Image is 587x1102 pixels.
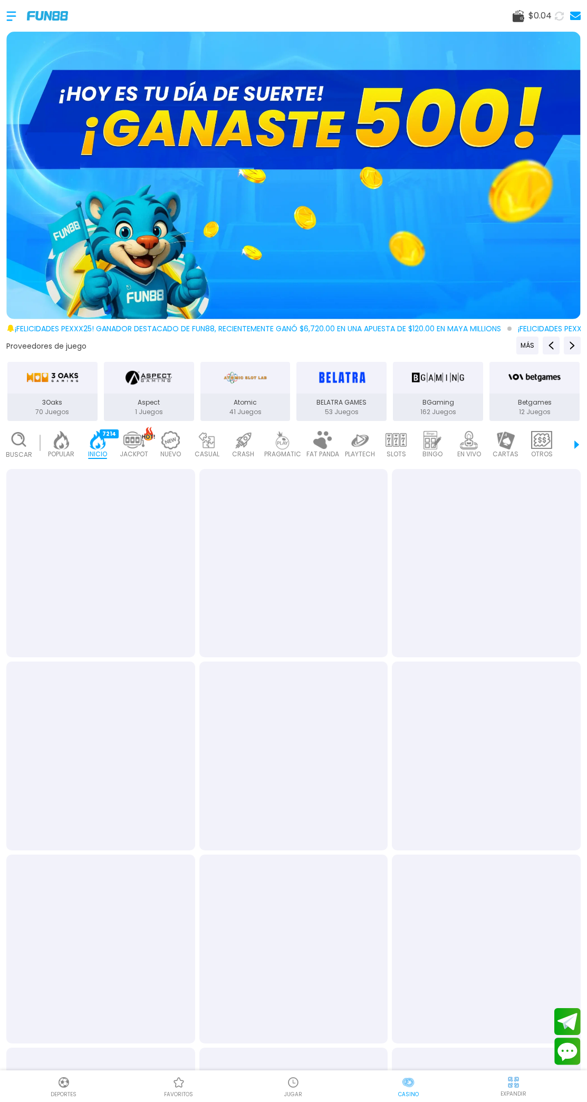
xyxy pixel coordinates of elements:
button: Proveedores de juego [6,341,86,352]
img: BGaming [412,366,464,389]
img: slots_light.webp [386,431,407,449]
img: 3Oaks [26,366,79,389]
p: JACKPOT [120,449,148,459]
p: CRASH [232,449,254,459]
img: pragmatic_light.webp [272,431,293,449]
img: home_active.webp [87,431,108,449]
img: other_light.webp [531,431,552,449]
img: hot [142,427,155,441]
button: 3Oaks [4,361,101,422]
button: Previous providers [543,337,560,354]
a: DeportesDeportesDeportes [6,1075,121,1098]
p: 70 Juegos [7,407,98,417]
p: INICIO [88,449,107,459]
img: new_light.webp [160,431,181,449]
p: SLOTS [387,449,406,459]
img: bingo_light.webp [422,431,443,449]
img: Betgames [508,366,561,389]
p: EXPANDIR [501,1090,526,1098]
button: Next providers [564,337,581,354]
p: PLAYTECH [345,449,375,459]
p: OTROS [531,449,553,459]
p: Aspect [104,398,194,407]
img: cards_light.webp [495,431,516,449]
button: Join telegram [554,1008,581,1036]
button: Atomic [197,361,294,422]
p: BGaming [393,398,483,407]
p: Deportes [51,1090,76,1098]
span: $ 0.04 [528,9,552,22]
p: Atomic [200,398,291,407]
p: JUGAR [284,1090,302,1098]
img: playtech_light.webp [349,431,370,449]
button: Aspect [101,361,197,422]
p: BINGO [422,449,442,459]
p: 3Oaks [7,398,98,407]
img: popular_light.webp [51,431,72,449]
img: jackpot_light.webp [123,431,145,449]
img: GANASTE 500 [6,32,581,319]
button: BELATRA GAMES [293,361,390,422]
img: live_light.webp [458,431,479,449]
p: 41 Juegos [200,407,291,417]
img: Deportes [57,1076,70,1089]
p: EN VIVO [457,449,481,459]
img: Casino Jugar [287,1076,300,1089]
p: Casino [398,1090,419,1098]
p: 12 Juegos [489,407,580,417]
p: 53 Juegos [296,407,387,417]
img: Company Logo [27,11,68,20]
span: ¡FELICIDADES pexxx25! GANADOR DESTACADO DE FUN88, RECIENTEMENTE GANÓ $6,720.00 EN UNA APUESTA DE ... [15,323,512,334]
p: BELATRA GAMES [296,398,387,407]
img: Atomic [222,366,268,389]
p: FAT PANDA [306,449,339,459]
div: 7214 [100,429,119,438]
p: 162 Juegos [393,407,483,417]
img: casual_light.webp [196,431,217,449]
p: PRAGMATIC [264,449,301,459]
button: BGaming [390,361,486,422]
p: NUEVO [160,449,181,459]
button: Contact customer service [554,1038,581,1065]
p: 1 Juegos [104,407,194,417]
p: Buscar [6,450,32,459]
p: CARTAS [493,449,518,459]
button: Betgames [486,361,583,422]
p: CASUAL [195,449,219,459]
img: Casino Favoritos [172,1076,185,1089]
img: Aspect [126,366,172,389]
img: BELATRA GAMES [315,366,368,389]
p: favoritos [164,1090,193,1098]
button: Previous providers [516,337,538,354]
a: Casino FavoritosCasino Favoritosfavoritos [121,1075,236,1098]
a: Casino JugarCasino JugarJUGAR [236,1075,351,1098]
a: CasinoCasinoCasino [351,1075,466,1098]
img: crash_light.webp [233,431,254,449]
p: Betgames [489,398,580,407]
img: fat_panda_light.webp [312,431,333,449]
img: hide [507,1076,520,1089]
p: POPULAR [48,449,74,459]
